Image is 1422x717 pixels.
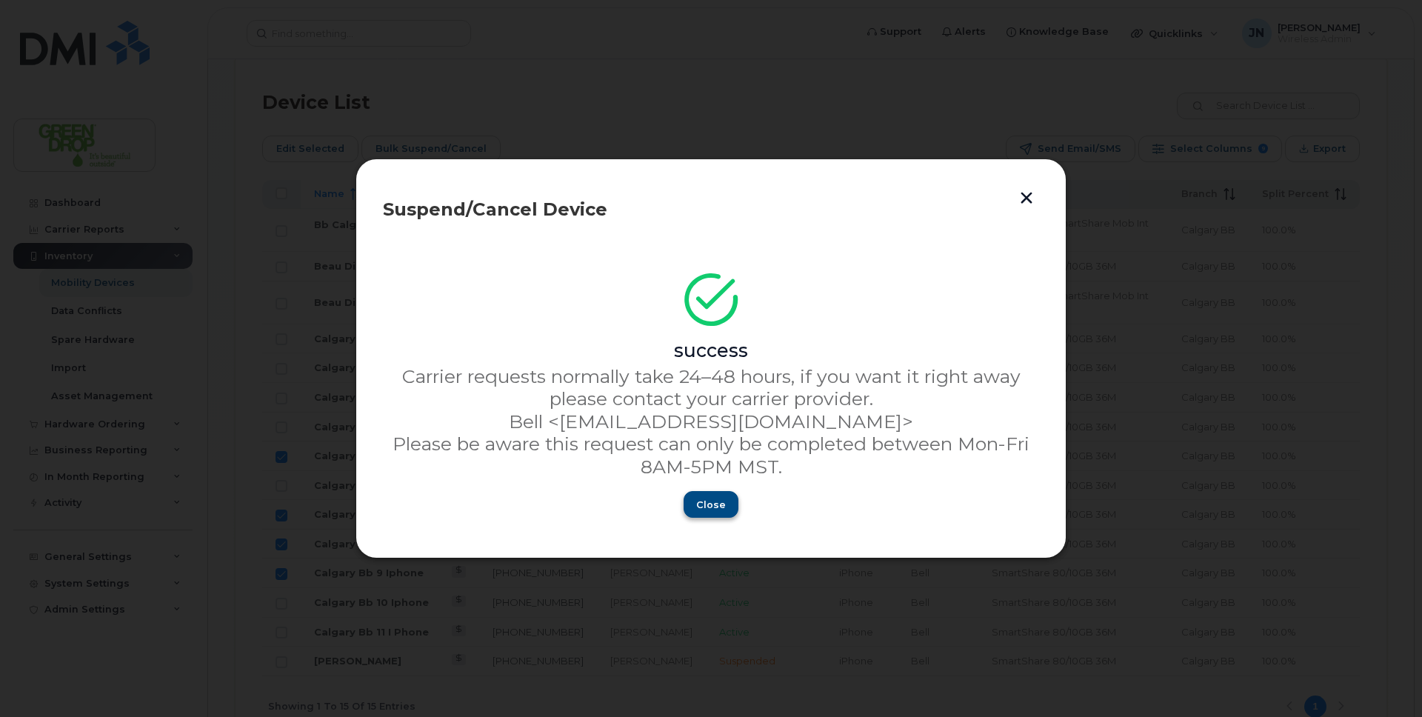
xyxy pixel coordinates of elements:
[383,365,1039,410] p: Carrier requests normally take 24–48 hours, if you want it right away please contact your carrier...
[383,433,1039,478] p: Please be aware this request can only be completed between Mon-Fri 8AM-5PM MST.
[383,201,1039,219] div: Suspend/Cancel Device
[696,498,726,512] span: Close
[383,339,1039,361] div: success
[383,410,1039,433] p: Bell <[EMAIL_ADDRESS][DOMAIN_NAME]>
[684,491,738,518] button: Close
